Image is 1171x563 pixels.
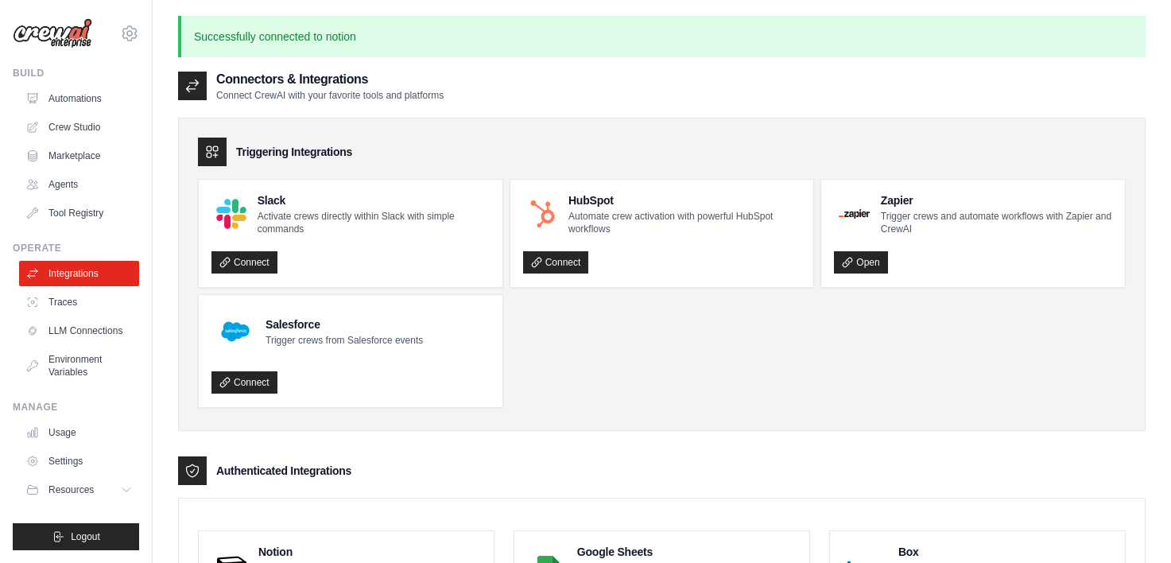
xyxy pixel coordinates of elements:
[258,544,481,560] h4: Notion
[528,199,557,228] img: HubSpot Logo
[19,289,139,315] a: Traces
[13,523,139,550] button: Logout
[216,70,444,89] h2: Connectors & Integrations
[13,18,92,49] img: Logo
[19,200,139,226] a: Tool Registry
[19,172,139,197] a: Agents
[236,144,352,160] h3: Triggering Integrations
[19,420,139,445] a: Usage
[523,251,589,274] a: Connect
[839,209,869,219] img: Zapier Logo
[19,86,139,111] a: Automations
[13,401,139,414] div: Manage
[577,544,797,560] h4: Google Sheets
[13,67,139,80] div: Build
[258,192,490,208] h4: Slack
[19,347,139,385] a: Environment Variables
[19,318,139,344] a: LLM Connections
[216,463,351,479] h3: Authenticated Integrations
[881,192,1112,208] h4: Zapier
[19,143,139,169] a: Marketplace
[216,89,444,102] p: Connect CrewAI with your favorite tools and platforms
[568,192,801,208] h4: HubSpot
[178,16,1146,57] p: Successfully connected to notion
[216,313,254,351] img: Salesforce Logo
[898,544,1112,560] h4: Box
[266,316,423,332] h4: Salesforce
[71,530,100,543] span: Logout
[19,448,139,474] a: Settings
[266,334,423,347] p: Trigger crews from Salesforce events
[881,210,1112,235] p: Trigger crews and automate workflows with Zapier and CrewAI
[19,115,139,140] a: Crew Studio
[211,371,277,394] a: Connect
[48,483,94,496] span: Resources
[834,251,887,274] a: Open
[19,261,139,286] a: Integrations
[19,477,139,503] button: Resources
[216,199,246,229] img: Slack Logo
[211,251,277,274] a: Connect
[258,210,490,235] p: Activate crews directly within Slack with simple commands
[13,242,139,254] div: Operate
[568,210,801,235] p: Automate crew activation with powerful HubSpot workflows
